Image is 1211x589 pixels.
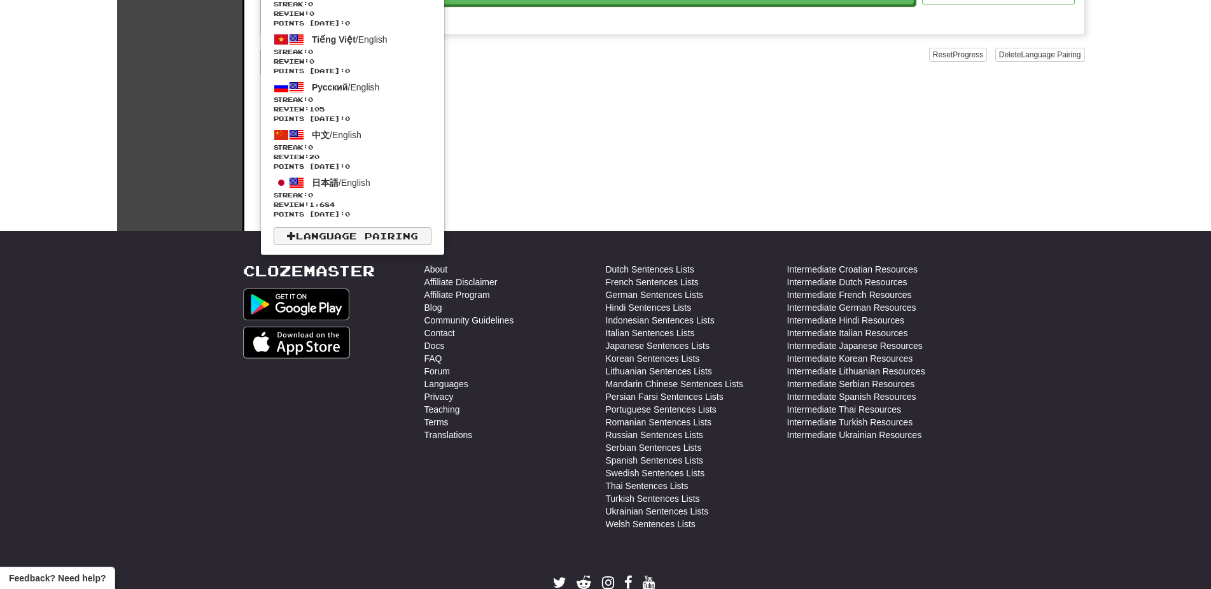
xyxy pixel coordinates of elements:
[606,518,696,530] a: Welsh Sentences Lists
[606,288,703,301] a: German Sentences Lists
[312,82,379,92] span: / English
[312,178,370,188] span: / English
[995,48,1085,62] button: DeleteLanguage Pairing
[787,288,912,301] a: Intermediate French Resources
[274,190,431,200] span: Streak:
[787,403,902,416] a: Intermediate Thai Resources
[9,572,106,585] span: Open feedback widget
[606,416,712,429] a: Romanian Sentences Lists
[274,104,431,114] span: Review: 105
[787,276,907,288] a: Intermediate Dutch Resources
[424,339,445,352] a: Docs
[787,378,915,390] a: Intermediate Serbian Resources
[606,314,715,327] a: Indonesian Sentences Lists
[424,429,473,441] a: Translations
[424,288,490,301] a: Affiliate Program
[787,327,908,339] a: Intermediate Italian Resources
[274,162,431,171] span: Points [DATE]: 0
[787,416,913,429] a: Intermediate Turkish Resources
[606,263,694,276] a: Dutch Sentences Lists
[424,263,448,276] a: About
[312,34,388,45] span: / English
[274,9,431,18] span: Review: 0
[274,57,431,66] span: Review: 0
[243,327,351,358] img: Get it on App Store
[606,492,700,505] a: Turkish Sentences Lists
[424,365,450,378] a: Forum
[606,454,703,467] a: Spanish Sentences Lists
[274,66,431,76] span: Points [DATE]: 0
[606,352,700,365] a: Korean Sentences Lists
[424,314,514,327] a: Community Guidelines
[308,191,313,199] span: 0
[308,96,313,103] span: 0
[274,95,431,104] span: Streak:
[312,130,361,140] span: / English
[787,339,923,352] a: Intermediate Japanese Resources
[606,276,699,288] a: French Sentences Lists
[787,301,916,314] a: Intermediate German Resources
[606,505,709,518] a: Ukrainian Sentences Lists
[424,416,449,429] a: Terms
[424,301,442,314] a: Blog
[424,403,460,416] a: Teaching
[787,365,925,378] a: Intermediate Lithuanian Resources
[606,339,710,352] a: Japanese Sentences Lists
[1021,50,1081,59] span: Language Pairing
[606,403,717,416] a: Portuguese Sentences Lists
[424,390,454,403] a: Privacy
[606,467,705,479] a: Swedish Sentences Lists
[424,378,468,390] a: Languages
[312,178,339,188] span: 日本語
[312,34,356,45] span: Tiếng Việt
[243,263,375,279] a: Clozemaster
[274,143,431,152] span: Streak:
[308,143,313,151] span: 0
[274,18,431,28] span: Points [DATE]: 0
[606,365,712,378] a: Lithuanian Sentences Lists
[606,441,702,454] a: Serbian Sentences Lists
[606,327,695,339] a: Italian Sentences Lists
[606,429,703,441] a: Russian Sentences Lists
[606,479,689,492] a: Thai Sentences Lists
[274,152,431,162] span: Review: 20
[274,114,431,124] span: Points [DATE]: 0
[787,263,918,276] a: Intermediate Croatian Resources
[424,276,498,288] a: Affiliate Disclaimer
[787,352,913,365] a: Intermediate Korean Resources
[606,301,692,314] a: Hindi Sentences Lists
[424,352,442,365] a: FAQ
[424,327,455,339] a: Contact
[787,429,922,441] a: Intermediate Ukrainian Resources
[274,200,431,209] span: Review: 1,684
[787,314,904,327] a: Intermediate Hindi Resources
[261,125,444,173] a: 中文/EnglishStreak:0 Review:20Points [DATE]:0
[274,227,431,245] a: Language Pairing
[929,48,987,62] button: ResetProgress
[312,82,348,92] span: Русский
[261,173,444,221] a: 日本語/EnglishStreak:0 Review:1,684Points [DATE]:0
[274,209,431,219] span: Points [DATE]: 0
[953,50,983,59] span: Progress
[606,378,743,390] a: Mandarin Chinese Sentences Lists
[606,390,724,403] a: Persian Farsi Sentences Lists
[274,47,431,57] span: Streak:
[308,48,313,55] span: 0
[243,288,350,320] img: Get it on Google Play
[787,390,916,403] a: Intermediate Spanish Resources
[261,30,444,78] a: Tiếng Việt/EnglishStreak:0 Review:0Points [DATE]:0
[261,78,444,125] a: Русский/EnglishStreak:0 Review:105Points [DATE]:0
[312,130,330,140] span: 中文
